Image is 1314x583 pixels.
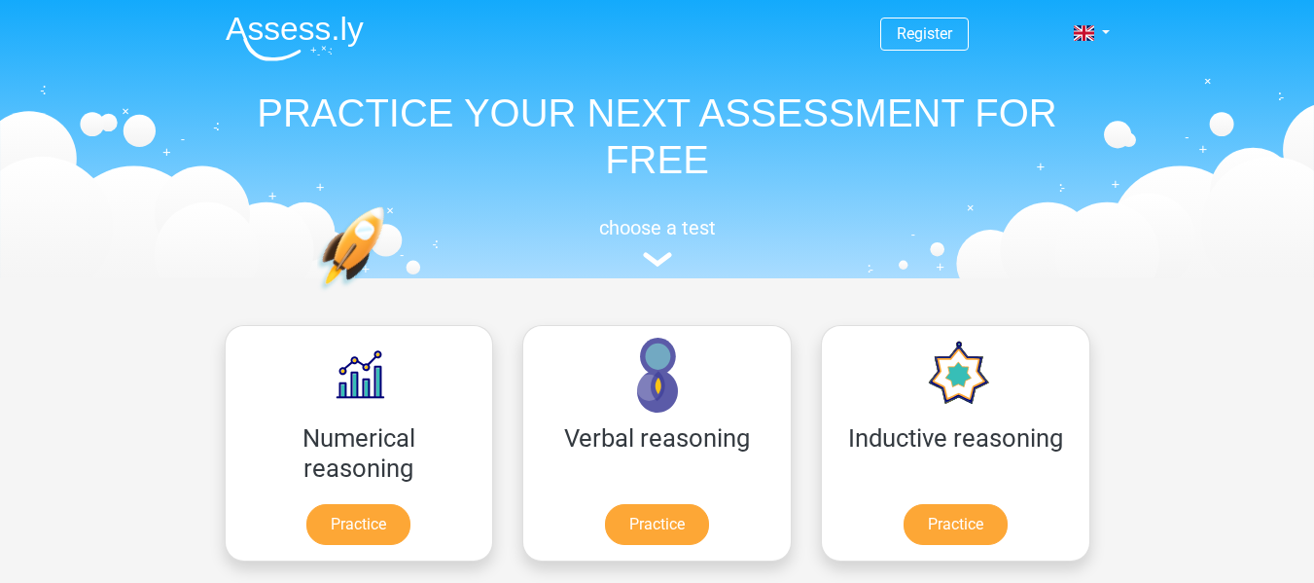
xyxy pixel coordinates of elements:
[317,206,460,383] img: practice
[210,90,1105,183] h1: PRACTICE YOUR NEXT ASSESSMENT FOR FREE
[226,16,364,61] img: Assessly
[210,216,1105,268] a: choose a test
[306,504,410,545] a: Practice
[643,252,672,267] img: assessment
[897,24,952,43] a: Register
[605,504,709,545] a: Practice
[904,504,1008,545] a: Practice
[210,216,1105,239] h5: choose a test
